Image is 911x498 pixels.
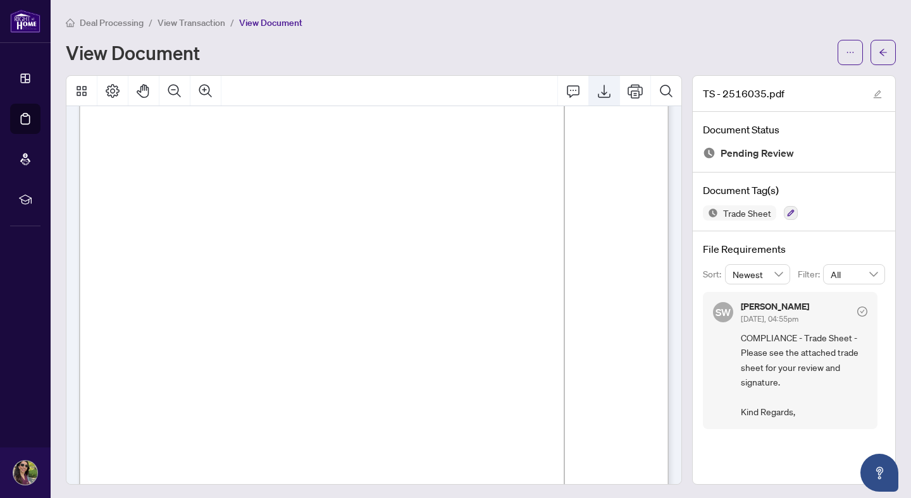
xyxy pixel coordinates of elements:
[741,331,867,419] span: COMPLIANCE - Trade Sheet - Please see the attached trade sheet for your review and signature. Kin...
[158,17,225,28] span: View Transaction
[721,145,794,162] span: Pending Review
[703,267,725,281] p: Sort:
[703,147,716,159] img: Document Status
[857,307,867,317] span: check-circle
[733,265,783,284] span: Newest
[703,183,885,198] h4: Document Tag(s)
[860,454,898,492] button: Open asap
[741,302,809,311] h5: [PERSON_NAME]
[718,209,776,217] span: Trade Sheet
[846,48,855,57] span: ellipsis
[716,304,731,320] span: SW
[80,17,144,28] span: Deal Processing
[239,17,302,28] span: View Document
[149,15,152,30] li: /
[66,18,75,27] span: home
[879,48,888,57] span: arrow-left
[798,267,823,281] p: Filter:
[703,241,885,257] h4: File Requirements
[703,122,885,137] h4: Document Status
[703,205,718,221] img: Status Icon
[873,90,882,99] span: edit
[831,265,877,284] span: All
[703,86,784,101] span: TS - 2516035.pdf
[66,42,200,63] h1: View Document
[13,461,37,485] img: Profile Icon
[741,314,798,324] span: [DATE], 04:55pm
[230,15,234,30] li: /
[10,9,40,33] img: logo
